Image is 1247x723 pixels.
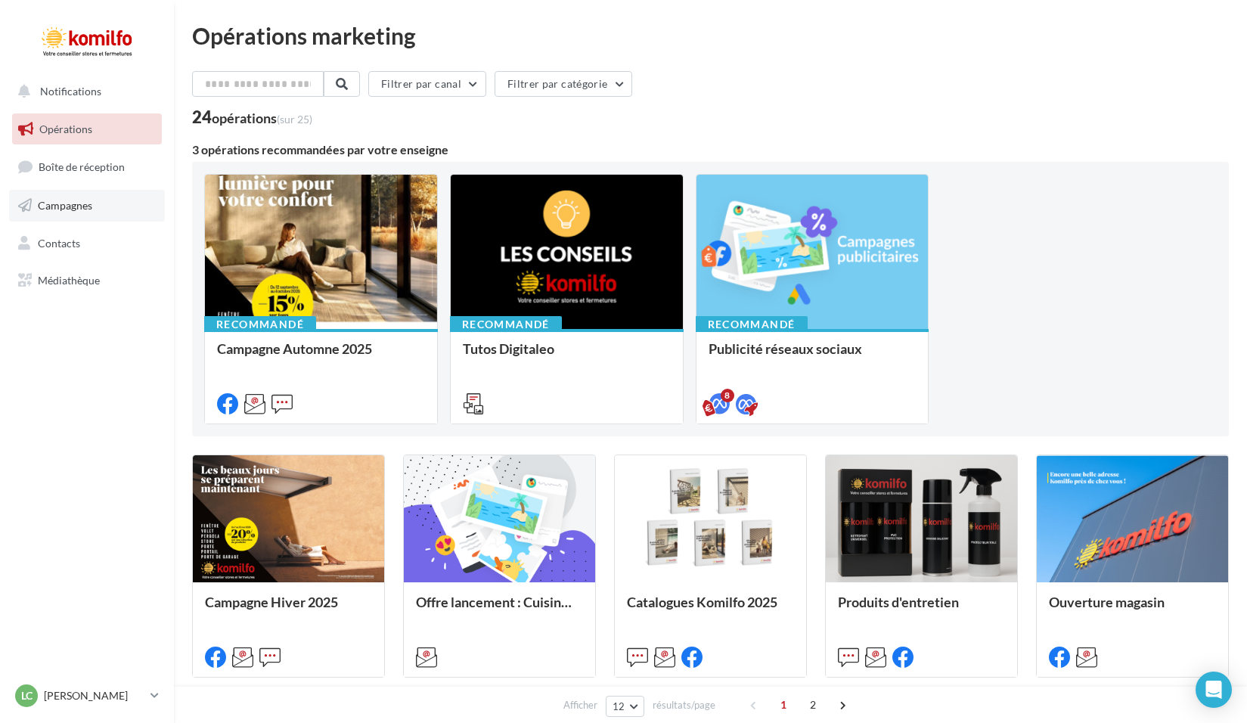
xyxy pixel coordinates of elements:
[38,199,92,212] span: Campagnes
[39,160,125,173] span: Boîte de réception
[613,700,625,712] span: 12
[450,316,562,333] div: Recommandé
[709,341,917,371] div: Publicité réseaux sociaux
[627,594,794,625] div: Catalogues Komilfo 2025
[368,71,486,97] button: Filtrer par canal
[9,265,165,296] a: Médiathèque
[192,24,1229,47] div: Opérations marketing
[44,688,144,703] p: [PERSON_NAME]
[192,144,1229,156] div: 3 opérations recommandées par votre enseigne
[563,698,597,712] span: Afficher
[416,594,583,625] div: Offre lancement : Cuisine extérieur
[1049,594,1216,625] div: Ouverture magasin
[1196,672,1232,708] div: Open Intercom Messenger
[204,316,316,333] div: Recommandé
[495,71,632,97] button: Filtrer par catégorie
[9,150,165,183] a: Boîte de réception
[38,236,80,249] span: Contacts
[838,594,1005,625] div: Produits d'entretien
[212,111,312,125] div: opérations
[771,693,796,717] span: 1
[205,594,372,625] div: Campagne Hiver 2025
[721,389,734,402] div: 8
[192,109,312,126] div: 24
[217,341,425,371] div: Campagne Automne 2025
[653,698,715,712] span: résultats/page
[606,696,644,717] button: 12
[38,274,100,287] span: Médiathèque
[9,113,165,145] a: Opérations
[39,123,92,135] span: Opérations
[21,688,33,703] span: Lc
[12,681,162,710] a: Lc [PERSON_NAME]
[463,341,671,371] div: Tutos Digitaleo
[277,113,312,126] span: (sur 25)
[696,316,808,333] div: Recommandé
[9,228,165,259] a: Contacts
[9,190,165,222] a: Campagnes
[801,693,825,717] span: 2
[9,76,159,107] button: Notifications
[40,85,101,98] span: Notifications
